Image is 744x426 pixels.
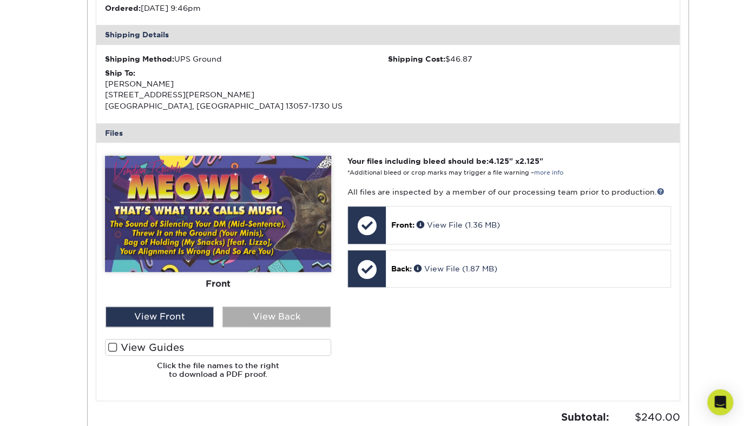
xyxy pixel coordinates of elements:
span: Back: [391,264,412,273]
strong: Ordered: [105,4,141,12]
div: $46.87 [388,54,671,64]
strong: Your files including bleed should be: " x " [347,157,543,165]
div: [PERSON_NAME] [STREET_ADDRESS][PERSON_NAME] [GEOGRAPHIC_DATA], [GEOGRAPHIC_DATA] 13057-1730 US [105,68,388,112]
span: Front: [391,221,414,229]
label: View Guides [105,339,331,356]
a: View File (1.87 MB) [414,264,497,273]
div: UPS Ground [105,54,388,64]
h6: Click the file names to the right to download a PDF proof. [105,361,331,388]
div: Open Intercom Messenger [707,389,733,415]
strong: Shipping Cost: [388,55,445,63]
span: 4.125 [489,157,509,165]
strong: Ship To: [105,69,135,77]
div: Files [96,123,680,143]
div: Shipping Details [96,25,680,44]
strong: Shipping Method: [105,55,174,63]
div: View Back [222,307,331,327]
span: $240.00 [613,410,680,425]
a: View File (1.36 MB) [417,221,500,229]
span: 2.125 [519,157,539,165]
li: [DATE] 9:46pm [105,3,388,14]
small: *Additional bleed or crop marks may trigger a file warning – [347,169,563,176]
a: more info [534,169,563,176]
div: Front [105,272,331,296]
div: View Front [106,307,214,327]
p: All files are inspected by a member of our processing team prior to production. [347,187,670,197]
strong: Subtotal: [561,411,609,423]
